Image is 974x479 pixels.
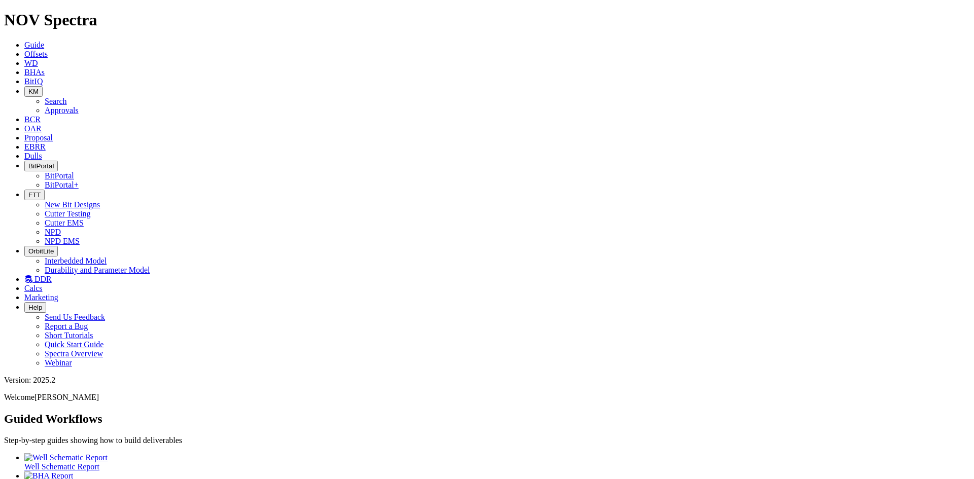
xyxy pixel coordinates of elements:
[24,142,46,151] a: EBRR
[45,340,103,349] a: Quick Start Guide
[4,376,970,385] div: Version: 2025.2
[45,228,61,236] a: NPD
[24,161,58,171] button: BitPortal
[24,275,52,283] a: DDR
[28,304,42,311] span: Help
[4,11,970,29] h1: NOV Spectra
[45,106,79,115] a: Approvals
[45,313,105,321] a: Send Us Feedback
[45,349,103,358] a: Spectra Overview
[45,209,91,218] a: Cutter Testing
[24,453,970,471] a: Well Schematic Report Well Schematic Report
[45,322,88,330] a: Report a Bug
[24,59,38,67] a: WD
[28,162,54,170] span: BitPortal
[24,293,58,302] a: Marketing
[34,275,52,283] span: DDR
[45,266,150,274] a: Durability and Parameter Model
[24,41,44,49] a: Guide
[24,115,41,124] a: BCR
[24,86,43,97] button: KM
[4,393,970,402] p: Welcome
[45,331,93,340] a: Short Tutorials
[28,88,39,95] span: KM
[24,50,48,58] a: Offsets
[24,152,42,160] a: Dulls
[24,133,53,142] a: Proposal
[45,358,72,367] a: Webinar
[24,302,46,313] button: Help
[34,393,99,401] span: [PERSON_NAME]
[24,68,45,77] a: BHAs
[24,77,43,86] a: BitIQ
[24,462,99,471] span: Well Schematic Report
[45,97,67,105] a: Search
[24,246,58,256] button: OrbitLite
[24,190,45,200] button: FTT
[45,218,84,227] a: Cutter EMS
[4,412,970,426] h2: Guided Workflows
[24,284,43,292] a: Calcs
[24,124,42,133] a: OAR
[45,237,80,245] a: NPD EMS
[24,453,108,462] img: Well Schematic Report
[28,247,54,255] span: OrbitLite
[28,191,41,199] span: FTT
[4,436,970,445] p: Step-by-step guides showing how to build deliverables
[45,256,107,265] a: Interbedded Model
[45,180,79,189] a: BitPortal+
[45,200,100,209] a: New Bit Designs
[45,171,74,180] a: BitPortal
